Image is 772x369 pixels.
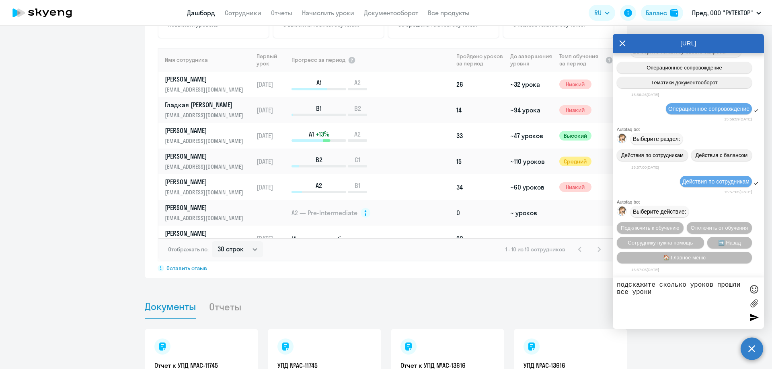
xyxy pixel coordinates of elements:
a: Сотрудники [225,9,261,17]
span: Операционное сопровождение [647,65,722,71]
p: Пред, ООО "РУТЕКТОР" [692,8,753,18]
p: [PERSON_NAME] [165,203,248,212]
span: Документы [145,300,196,312]
span: B1 [316,104,322,113]
img: bot avatar [617,206,627,218]
th: Имя сотрудника [158,48,253,71]
td: [DATE] [253,97,291,123]
td: [DATE] [253,174,291,200]
a: Начислить уроки [302,9,354,17]
td: 29 [453,226,507,251]
span: Подключить к обучению [621,225,680,231]
a: [PERSON_NAME][EMAIL_ADDRESS][DOMAIN_NAME] [165,126,253,145]
time: 15:57:05[DATE] [631,267,659,272]
button: ➡️ Назад [707,237,752,249]
span: A1 [309,130,314,139]
th: До завершения уровня [507,48,556,71]
a: [PERSON_NAME][EMAIL_ADDRESS][DOMAIN_NAME] [165,152,253,171]
span: Выберите действие: [633,208,686,215]
td: ~ уроков [507,200,556,226]
span: +13% [316,130,329,139]
td: 0 [453,200,507,226]
button: Действия с балансом [691,149,752,161]
button: Сотруднику нужна помощь [617,237,704,249]
button: Отключить от обучения [687,222,752,234]
p: [PERSON_NAME] [165,152,248,161]
td: 33 [453,123,507,149]
img: balance [670,9,678,17]
button: Действия по сотрудникам [617,149,688,161]
label: Лимит 10 файлов [748,297,760,309]
td: ~32 урока [507,71,556,97]
th: Пройдено уроков за период [453,48,507,71]
a: Дашборд [187,9,215,17]
textarea: подскажите сколько уроков прошли все уроки [617,281,744,325]
p: [PERSON_NAME] [165,177,248,186]
p: [EMAIL_ADDRESS][DOMAIN_NAME] [165,214,248,222]
span: Прогресс за период [292,56,345,63]
span: 1 - 10 из 10 сотрудников [505,246,565,253]
td: 26 [453,71,507,97]
span: Средний [559,157,591,166]
a: [PERSON_NAME][EMAIL_ADDRESS][DOMAIN_NAME] [165,177,253,197]
p: [EMAIL_ADDRESS][DOMAIN_NAME] [165,162,248,171]
td: [DATE] [253,71,291,97]
a: Документооборот [364,9,418,17]
time: 15:56:26[DATE] [631,92,659,97]
span: A1 [316,78,322,87]
td: [DATE] [253,149,291,174]
td: 15 [453,149,507,174]
span: Высокий [559,131,591,141]
ul: Tabs [145,294,627,319]
td: ~110 уроков [507,149,556,174]
span: Сотруднику нужна помощь [628,240,693,246]
td: ~ уроков [507,226,556,251]
button: Подключить к обучению [617,222,684,234]
p: [EMAIL_ADDRESS][DOMAIN_NAME] [165,137,248,145]
span: Отображать по: [168,246,209,253]
span: Тематики документооборот [651,80,718,86]
a: Все продукты [428,9,470,17]
span: A2 [354,130,361,139]
a: Гладкая [PERSON_NAME][EMAIL_ADDRESS][DOMAIN_NAME] [165,100,253,120]
p: [EMAIL_ADDRESS][DOMAIN_NAME] [165,85,248,94]
time: 15:57:05[DATE] [724,190,752,194]
a: [PERSON_NAME][EMAIL_ADDRESS][DOMAIN_NAME] [165,203,253,222]
span: 🏠 Главное меню [663,255,706,261]
span: Низкий [559,80,591,89]
td: [DATE] [253,123,291,149]
td: 34 [453,174,507,200]
span: Темп обучения за период [559,53,603,67]
div: Autofaq bot [617,127,764,132]
button: Тематики документооборот [617,77,752,88]
span: Действия с балансом [695,152,747,158]
span: A2 [316,181,322,190]
img: bot avatar [617,134,627,145]
span: Выберите раздел: [633,136,680,142]
p: [PERSON_NAME] [165,75,248,84]
span: Низкий [559,182,591,192]
time: 15:56:59[DATE] [724,117,752,121]
span: A2 — Pre-Intermediate [292,208,357,217]
p: Гладкая [PERSON_NAME] [165,100,248,109]
span: B2 [354,104,361,113]
span: Операционное сопровождение [668,106,749,112]
span: Действия по сотрудникам [682,178,749,185]
p: [PERSON_NAME] [165,229,248,238]
a: Балансbalance [641,5,683,21]
a: [PERSON_NAME][EMAIL_ADDRESS][DOMAIN_NAME] [165,75,253,94]
p: [EMAIL_ADDRESS][DOMAIN_NAME] [165,188,248,197]
span: ➡️ Назад [718,240,741,246]
div: Баланс [646,8,667,18]
p: [PERSON_NAME] [165,126,248,135]
span: C1 [355,155,360,164]
span: A2 [354,78,361,87]
button: RU [589,5,615,21]
button: Пред, ООО "РУТЕКТОР" [688,3,765,22]
th: Первый урок [253,48,291,71]
button: Операционное сопровождение [617,62,752,73]
div: Autofaq bot [617,200,764,204]
span: Действия по сотрудникам [621,152,684,158]
span: B1 [355,181,360,190]
p: [EMAIL_ADDRESS][DOMAIN_NAME] [165,111,248,120]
